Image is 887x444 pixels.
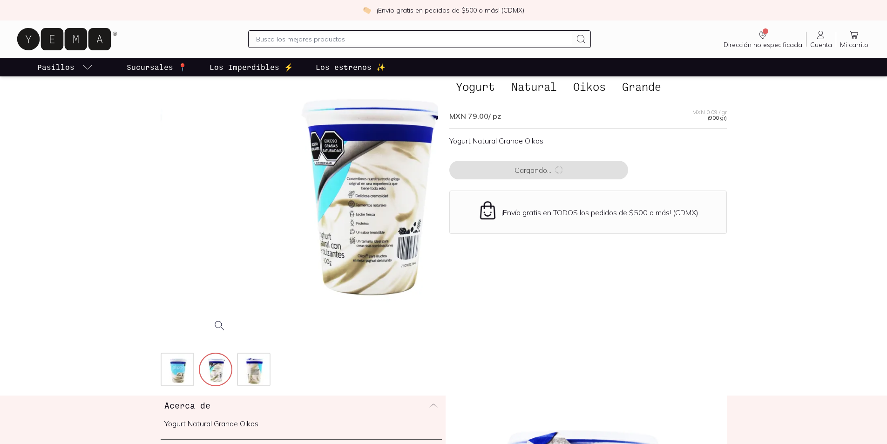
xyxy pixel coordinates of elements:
span: (900 gr) [708,115,727,121]
p: ¡Envío gratis en TODOS los pedidos de $500 o más! (CDMX) [501,208,698,217]
p: Yogurt Natural Grande Oikos [164,419,438,428]
span: Oikos [567,78,612,96]
a: Los estrenos ✨ [314,58,387,76]
a: pasillo-todos-link [35,58,95,76]
span: Mi carrito [840,41,868,49]
a: Mi carrito [836,29,872,49]
a: Los Imperdibles ⚡️ [208,58,295,76]
span: Grande [616,78,668,96]
img: Envío [478,200,498,220]
p: Pasillos [37,61,74,73]
a: Dirección no especificada [720,29,806,49]
img: yogurth-griego-oikos-3_19728851-3822-4db0-ab20-d6d6bb82dfa5=fwebp-q70-w256 [238,354,271,387]
a: Cuenta [806,29,836,49]
span: Yogurt [449,78,501,96]
img: yogurth-griego-oikos-2_575c1d55-3ad8-463e-b4d4-d6b60bd5036d=fwebp-q70-w256 [200,354,233,387]
button: Cargando... [449,161,628,179]
img: yogurth-griego-oikos-1_29964e55-e046-4866-944f-710f80dcd99f=fwebp-q70-w256 [162,354,195,387]
span: Dirección no especificada [724,41,802,49]
p: Yogurt Natural Grande Oikos [449,136,727,145]
img: check [363,6,371,14]
span: Natural [505,78,563,96]
p: Los estrenos ✨ [316,61,386,73]
span: MXN 79.00 / pz [449,111,501,121]
p: ¡Envío gratis en pedidos de $500 o más! (CDMX) [377,6,524,15]
span: Cuenta [810,41,832,49]
input: Busca los mejores productos [256,34,572,45]
p: Sucursales 📍 [127,61,187,73]
p: Los Imperdibles ⚡️ [210,61,293,73]
a: Sucursales 📍 [125,58,189,76]
span: MXN 0.09 / gr [692,109,727,115]
h3: Acerca de [164,399,210,411]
